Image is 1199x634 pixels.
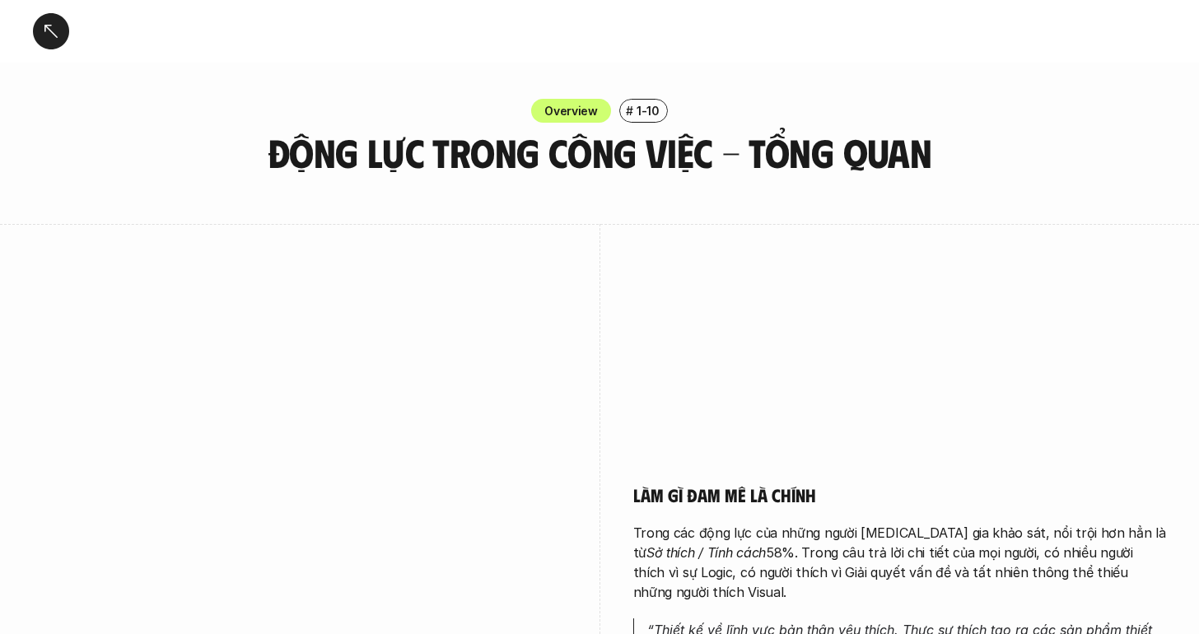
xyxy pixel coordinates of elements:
[637,102,660,119] p: 1-10
[626,105,633,117] h6: #
[633,483,1167,506] h5: Làm gì đam mê là chính
[660,329,1141,447] p: Động lực của Product Designer chủ yếu đến từ niềm đam mê và sở thích cá nhân (58%), bên cạnh các ...
[250,131,949,175] h3: Động lực trong công việc - Tổng quan
[544,102,598,119] p: Overview
[683,293,758,316] h5: overview
[633,523,1167,602] p: Trong các động lực của những người [MEDICAL_DATA] gia khảo sát, nổi trội hơn hẳn là từ 58%. Trong...
[646,544,766,561] em: Sở thích / Tính cách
